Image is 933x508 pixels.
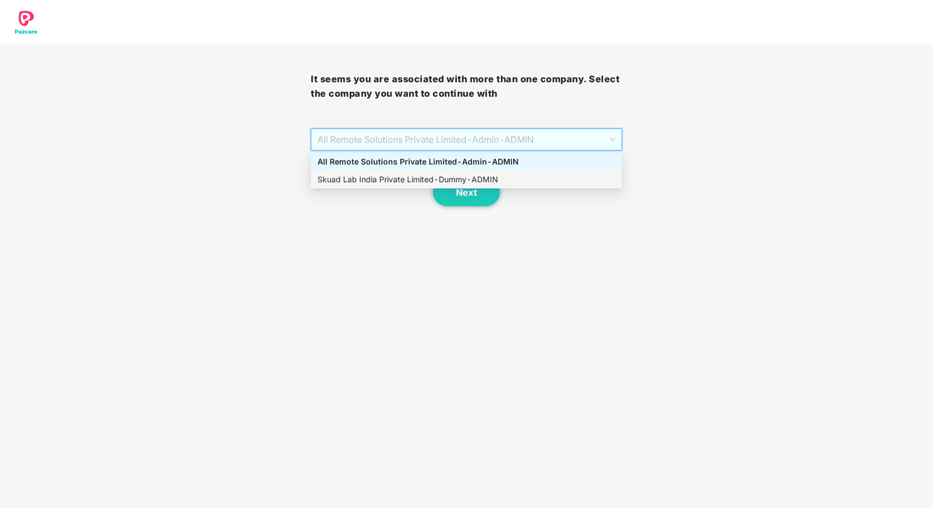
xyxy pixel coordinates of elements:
button: Next [433,178,500,206]
div: Skuad Lab India Private Limited - Dummy - ADMIN [317,173,615,186]
span: All Remote Solutions Private Limited - Admin - ADMIN [317,129,615,150]
span: Next [456,187,477,198]
div: All Remote Solutions Private Limited - Admin - ADMIN [317,156,615,168]
h3: It seems you are associated with more than one company. Select the company you want to continue with [311,72,622,101]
